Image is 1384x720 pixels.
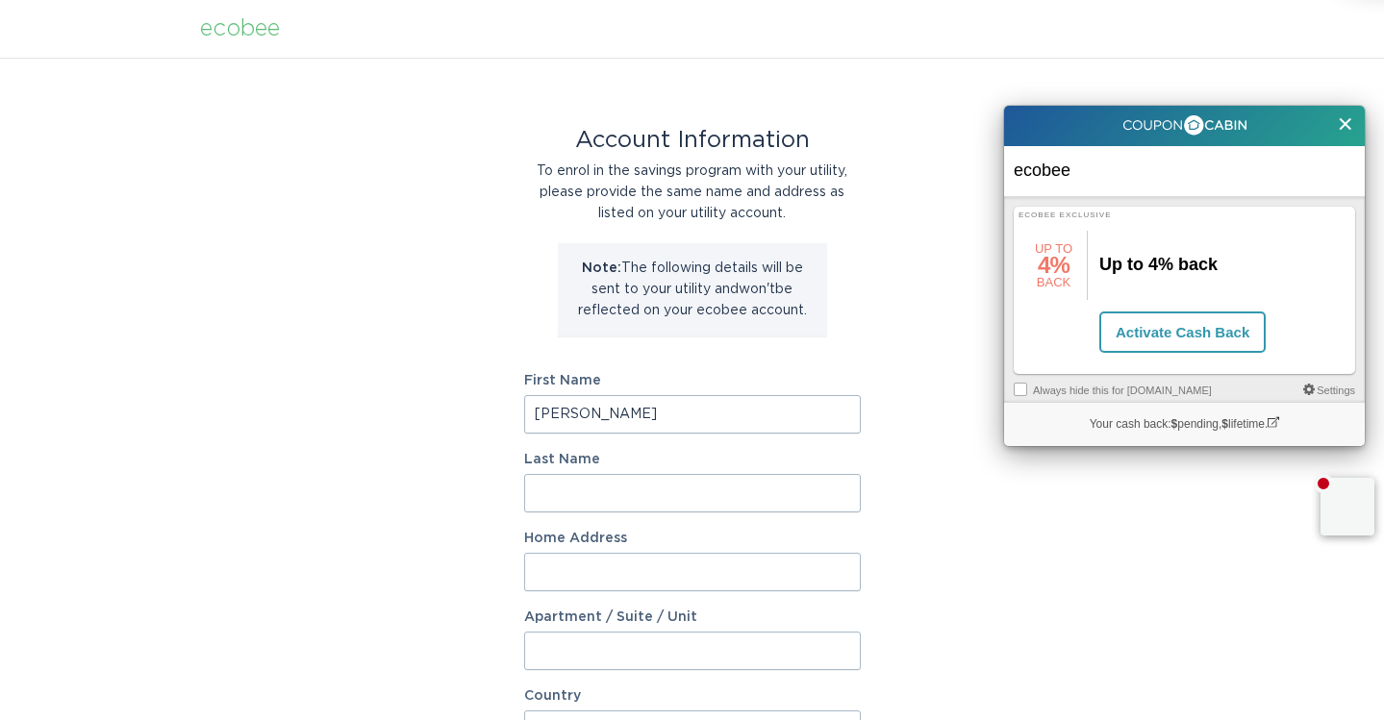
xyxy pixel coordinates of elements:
div: ecobee [200,18,280,39]
div: To enrol in the savings program with your utility, please provide the same name and address as li... [524,161,861,224]
label: Apartment / Suite / Unit [524,610,861,624]
label: Home Address [524,532,861,545]
label: Country [524,689,581,703]
label: Last Name [524,453,861,466]
div: Account Information [524,130,861,151]
strong: Note: [582,261,621,275]
p: The following details will be sent to your utility and won't be reflected on your ecobee account. [572,258,813,321]
label: First Name [524,374,861,387]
